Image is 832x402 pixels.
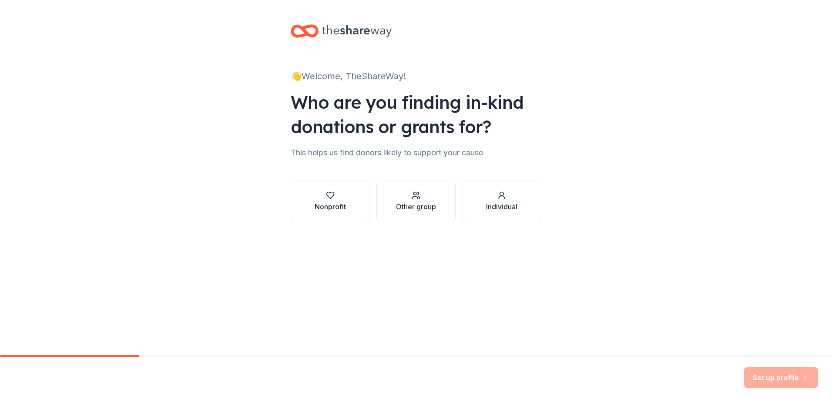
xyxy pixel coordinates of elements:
div: Individual [486,201,517,212]
button: Individual [463,181,541,222]
button: Other group [376,181,455,222]
div: Other group [396,201,436,212]
div: Who are you finding in-kind donations or grants for? [291,90,541,139]
div: This helps us find donors likely to support your cause. [291,146,541,160]
button: Nonprofit [291,181,369,222]
div: 👋 Welcome, TheShareWay! [291,69,541,83]
div: Nonprofit [315,201,346,212]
